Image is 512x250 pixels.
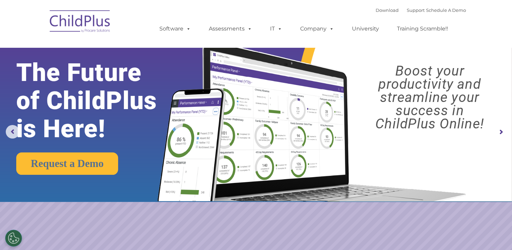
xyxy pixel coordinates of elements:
[390,22,455,36] a: Training Scramble!!
[426,7,466,13] a: Schedule A Demo
[263,22,289,36] a: IT
[46,5,114,39] img: ChildPlus by Procare Solutions
[376,7,466,13] font: |
[16,152,118,175] a: Request a Demo
[5,230,22,247] button: Cookies Settings
[376,7,399,13] a: Download
[354,64,506,130] rs-layer: Boost your productivity and streamline your success in ChildPlus Online!
[293,22,341,36] a: Company
[153,22,198,36] a: Software
[345,22,386,36] a: University
[94,45,115,50] span: Last name
[202,22,259,36] a: Assessments
[94,72,123,78] span: Phone number
[16,59,180,143] rs-layer: The Future of ChildPlus is Here!
[407,7,425,13] a: Support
